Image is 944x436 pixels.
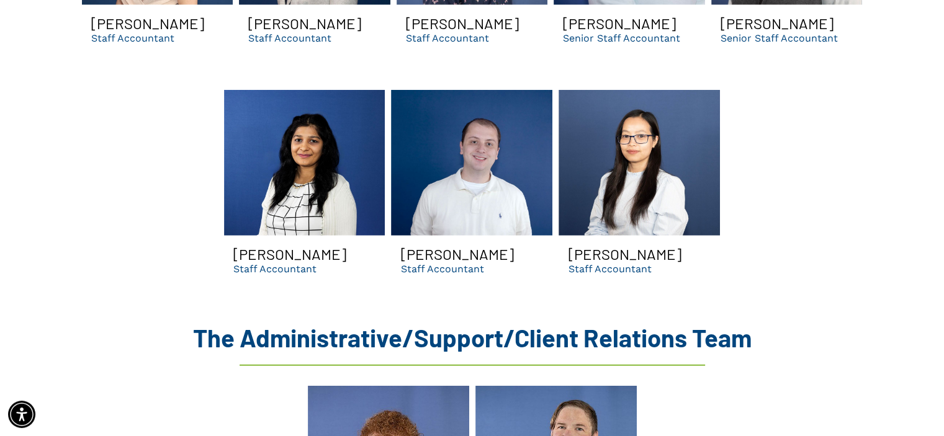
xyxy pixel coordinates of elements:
h3: [PERSON_NAME] [721,14,834,32]
h3: [PERSON_NAME] [248,14,361,32]
p: Staff Accountant [400,263,483,275]
a: Nicholas | Dental dso cpa and accountant services in GA [391,90,552,236]
h3: [PERSON_NAME] [400,245,513,263]
h3: [PERSON_NAME] [233,245,346,263]
p: Staff Accountant [406,32,489,44]
div: Accessibility Menu [8,401,35,428]
p: Senior Staff Accountant [563,32,680,44]
h3: [PERSON_NAME] [563,14,676,32]
p: Staff Accountant [233,263,317,275]
span: The Administrative/Support/Client Relations Team [193,323,752,352]
p: Staff Accountant [91,32,174,44]
a: Woman with dark hair and light skin smiles against a blue backdrop. [224,90,385,236]
h3: [PERSON_NAME] [91,14,204,32]
h3: [PERSON_NAME] [568,245,681,263]
p: Senior Staff Accountant [721,32,838,44]
p: Staff Accountant [568,263,651,275]
p: Staff Accountant [248,32,331,44]
a: A woman wearing glasses and a white shirt is standing in front of a blue background. [559,90,720,236]
h3: [PERSON_NAME] [406,14,519,32]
